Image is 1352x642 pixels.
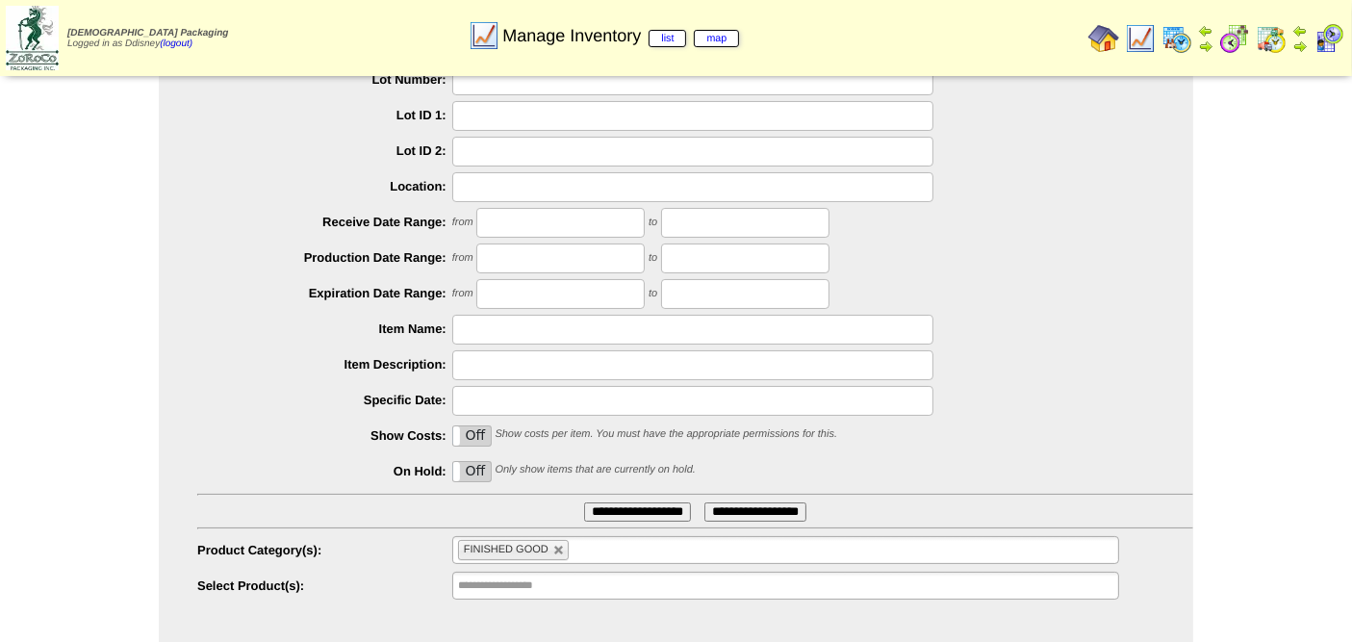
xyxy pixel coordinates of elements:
span: Only show items that are currently on hold. [495,465,695,476]
span: Logged in as Ddisney [67,28,228,49]
label: Expiration Date Range: [197,286,452,300]
span: Manage Inventory [502,26,739,46]
label: Off [453,462,491,481]
img: line_graph.gif [1125,23,1156,54]
img: calendarblend.gif [1219,23,1250,54]
img: calendarinout.gif [1256,23,1287,54]
label: Specific Date: [197,393,452,407]
label: Select Product(s): [197,578,452,593]
img: arrowleft.gif [1198,23,1213,39]
label: Location: [197,179,452,193]
img: zoroco-logo-small.webp [6,6,59,70]
label: Item Description: [197,357,452,372]
span: FINISHED GOOD [464,544,548,555]
a: (logout) [160,39,192,49]
label: Lot ID 1: [197,108,452,122]
img: calendarprod.gif [1161,23,1192,54]
label: On Hold: [197,464,452,478]
img: calendarcustomer.gif [1314,23,1344,54]
span: from [452,218,473,229]
div: OnOff [452,425,492,447]
img: arrowleft.gif [1292,23,1308,39]
span: to [649,218,657,229]
div: OnOff [452,461,492,482]
span: from [452,289,473,300]
img: line_graph.gif [469,20,499,51]
label: Receive Date Range: [197,215,452,229]
img: arrowright.gif [1198,39,1213,54]
label: Production Date Range: [197,250,452,265]
label: Product Category(s): [197,543,452,557]
span: to [649,289,657,300]
span: to [649,253,657,265]
a: map [694,30,739,47]
label: Lot ID 2: [197,143,452,158]
label: Item Name: [197,321,452,336]
span: Show costs per item. You must have the appropriate permissions for this. [495,429,837,441]
span: from [452,253,473,265]
img: arrowright.gif [1292,39,1308,54]
span: [DEMOGRAPHIC_DATA] Packaging [67,28,228,39]
label: Show Costs: [197,428,452,443]
a: list [649,30,686,47]
label: Off [453,426,491,446]
img: home.gif [1088,23,1119,54]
